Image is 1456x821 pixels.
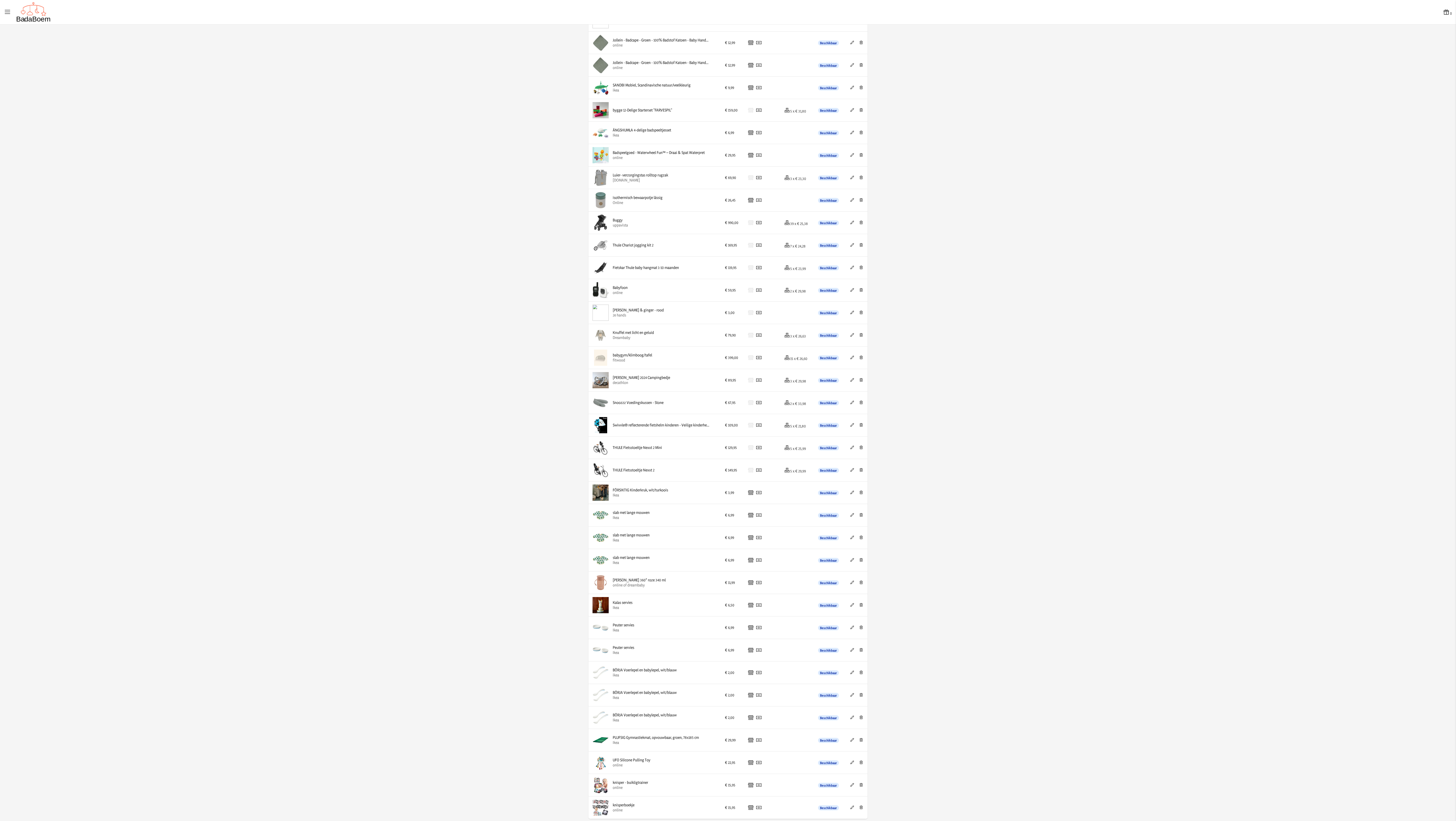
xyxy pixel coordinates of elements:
[818,265,839,270] span: Beschikbaar
[784,466,810,474] div: 5 x € 29,99
[725,175,740,180] div: € 69,90
[818,400,839,405] span: Beschikbaar
[725,85,740,90] div: € 9,99
[613,60,710,65] div: Jollein - Badcape - Groen - 100% Badstof Katoen - Baby Handdoek met Badcape, Omslagdoek, Badponch...
[613,690,677,695] div: BÖRJA Voerlepel en babylepel, wit/blauw
[613,493,668,498] div: Ikea
[613,803,634,808] div: knisperboekje
[725,198,740,203] div: € 26,45
[725,603,740,608] div: € 6,50
[725,760,740,765] div: € 22,95
[613,600,632,605] div: Kalas servies
[613,108,672,113] div: bygge 12-Delige Starterset "FARVESPIL"
[613,375,670,380] div: [PERSON_NAME] 2024 Campingbedje
[725,40,740,45] div: € 12,99
[818,490,839,495] span: Beschikbaar
[725,310,740,315] div: € 3,00
[818,693,839,698] span: Beschikbaar
[613,178,668,183] div: [DOMAIN_NAME]
[725,625,740,630] div: € 6,99
[818,355,839,360] span: Beschikbaar
[818,738,839,743] span: Beschikbaar
[818,198,839,203] span: Beschikbaar
[784,399,810,407] div: 2 x € 33,98
[613,335,654,340] div: Dreambaby
[613,243,653,248] div: Thule Chariot jogging kit 2
[613,380,670,385] div: decathlon
[613,650,634,655] div: Ikea
[725,355,740,360] div: € 399,00
[613,758,650,763] div: UFO Silicone Pulling Toy
[725,783,740,788] div: € 15,95
[613,763,650,768] div: online
[725,558,740,563] div: € 6,99
[818,310,839,315] span: Beschikbaar
[784,241,810,249] div: 7 x € 24,28
[725,108,740,113] div: € 159,00
[818,513,839,518] span: Beschikbaar
[613,88,691,93] div: ikea
[784,354,810,362] div: 15 x € 26,60
[725,648,740,653] div: € 6,99
[613,65,710,70] div: online
[613,400,664,405] div: Snoozzz Voedingskussen - Stone
[818,445,839,450] span: Beschikbaar
[613,285,628,290] div: Babyfoon
[725,580,740,585] div: € 11,99
[613,155,705,160] div: online
[613,43,710,48] div: online
[725,738,740,743] div: € 29,99
[613,218,628,223] div: Buggy
[818,85,839,90] span: Beschikbaar
[613,353,652,358] div: babygym/klimboog/tafel
[613,808,634,813] div: online
[613,313,664,318] div: 2e hands
[725,513,740,518] div: € 6,99
[613,785,648,790] div: online
[725,490,740,495] div: € 3,99
[613,533,650,538] div: slab met lange mouwen
[613,358,652,363] div: fitwood
[613,488,668,493] div: FÖRSIKTIG Kinderkruk, wit/turkoois
[613,223,628,228] div: uppavista
[818,333,839,338] span: Beschikbaar
[818,715,839,720] span: Beschikbaar
[613,38,710,43] div: Jollein - Badcape - Groen - 100% Badstof Katoen - Baby Handdoek met Badcape, Omslagdoek, Badponch...
[725,220,740,225] div: € 990,00
[613,713,677,718] div: BÖRJA Voerlepel en babylepel, wit/blauw
[613,515,650,520] div: Ikea
[1443,9,1452,16] button: 0
[818,805,839,810] span: Beschikbaar
[725,288,740,293] div: € 59,95
[725,63,740,68] div: € 12,99
[818,243,839,248] span: Beschikbaar
[818,760,839,765] span: Beschikbaar
[613,735,699,740] div: PLUFSIG Gymnastiekmat, opvouwbaar, groen, 78x185 cm
[725,423,740,428] div: € 109,00
[784,106,810,114] div: 5 x € 31,80
[818,625,839,630] span: Beschikbaar
[818,423,839,428] span: Beschikbaar
[613,150,705,155] div: Badspeelgoed - Waterwheel Fun™ – Draai & Spat Waterpret
[613,200,663,205] div: Online
[818,535,839,540] span: Beschikbaar
[818,63,839,68] span: Beschikbaar
[613,510,650,515] div: slab met lange mouwen
[818,783,839,788] span: Beschikbaar
[613,173,668,178] div: Luier- verzorgingstas rolltop rugzak
[613,195,663,200] div: isothermisch bewaarpotje lässig
[818,175,839,180] span: Beschikbaar
[725,445,740,450] div: € 129,95
[818,153,839,158] span: Beschikbaar
[818,603,839,608] span: Beschikbaar
[784,376,810,384] div: 3 x € 29,98
[613,578,666,583] div: [PERSON_NAME] 360° roze 340 ml
[613,560,650,565] div: Ikea
[818,130,839,135] span: Beschikbaar
[725,378,740,383] div: € 89,95
[613,780,648,785] div: knisper - buikligtrainer
[613,445,662,450] div: THULE Fietsstoeltje Nexxt 2 Mini
[784,331,810,339] div: 3 x € 26,63
[725,243,740,248] div: € 169,95
[818,558,839,563] span: Beschikbaar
